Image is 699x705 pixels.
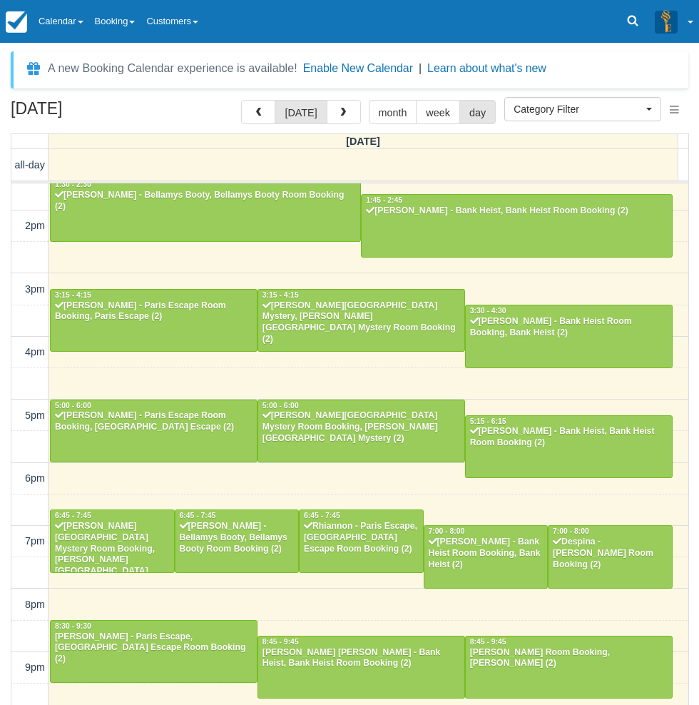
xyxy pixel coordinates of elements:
[25,535,45,547] span: 7pm
[54,521,170,589] div: [PERSON_NAME][GEOGRAPHIC_DATA] Mystery Room Booking, [PERSON_NAME][GEOGRAPHIC_DATA] Mystery (2)
[175,509,300,572] a: 6:45 - 7:45[PERSON_NAME] - Bellamys Booty, Bellamys Booty Room Booking (2)
[25,283,45,295] span: 3pm
[262,410,461,445] div: [PERSON_NAME][GEOGRAPHIC_DATA] Mystery Room Booking, [PERSON_NAME][GEOGRAPHIC_DATA] Mystery (2)
[50,178,361,241] a: 1:30 - 2:30[PERSON_NAME] - Bellamys Booty, Bellamys Booty Room Booking (2)
[50,509,175,572] a: 6:45 - 7:45[PERSON_NAME][GEOGRAPHIC_DATA] Mystery Room Booking, [PERSON_NAME][GEOGRAPHIC_DATA] My...
[470,417,506,425] span: 5:15 - 6:15
[55,291,91,299] span: 3:15 - 4:15
[257,400,465,462] a: 5:00 - 6:00[PERSON_NAME][GEOGRAPHIC_DATA] Mystery Room Booking, [PERSON_NAME][GEOGRAPHIC_DATA] My...
[180,512,216,519] span: 6:45 - 7:45
[54,300,253,323] div: [PERSON_NAME] - Paris Escape Room Booking, Paris Escape (2)
[465,636,673,699] a: 8:45 - 9:45[PERSON_NAME] Room Booking, [PERSON_NAME] (2)
[54,190,357,213] div: [PERSON_NAME] - Bellamys Booty, Bellamys Booty Room Booking (2)
[552,537,668,571] div: Despina - [PERSON_NAME] Room Booking (2)
[50,620,257,683] a: 8:30 - 9:30[PERSON_NAME] - Paris Escape, [GEOGRAPHIC_DATA] Escape Room Booking (2)
[299,509,424,572] a: 6:45 - 7:45Rhiannon - Paris Escape, [GEOGRAPHIC_DATA] Escape Room Booking (2)
[655,10,678,33] img: A3
[262,300,461,346] div: [PERSON_NAME][GEOGRAPHIC_DATA] Mystery, [PERSON_NAME][GEOGRAPHIC_DATA] Mystery Room Booking (2)
[465,305,673,367] a: 3:30 - 4:30[PERSON_NAME] - Bank Heist Room Booking, Bank Heist (2)
[514,102,643,116] span: Category Filter
[303,521,419,555] div: Rhiannon - Paris Escape, [GEOGRAPHIC_DATA] Escape Room Booking (2)
[553,527,589,535] span: 7:00 - 8:00
[424,525,549,588] a: 7:00 - 8:00[PERSON_NAME] - Bank Heist Room Booking, Bank Heist (2)
[465,415,673,478] a: 5:15 - 6:15[PERSON_NAME] - Bank Heist, Bank Heist Room Booking (2)
[419,62,422,74] span: |
[11,100,191,126] h2: [DATE]
[25,472,45,484] span: 6pm
[275,100,327,124] button: [DATE]
[459,100,496,124] button: day
[25,346,45,357] span: 4pm
[548,525,673,588] a: 7:00 - 8:00Despina - [PERSON_NAME] Room Booking (2)
[25,410,45,421] span: 5pm
[504,97,661,121] button: Category Filter
[416,100,460,124] button: week
[303,61,413,76] button: Enable New Calendar
[54,410,253,433] div: [PERSON_NAME] - Paris Escape Room Booking, [GEOGRAPHIC_DATA] Escape (2)
[469,647,668,670] div: [PERSON_NAME] Room Booking, [PERSON_NAME] (2)
[6,11,27,33] img: checkfront-main-nav-mini-logo.png
[427,62,546,74] a: Learn about what's new
[179,521,295,555] div: [PERSON_NAME] - Bellamys Booty, Bellamys Booty Room Booking (2)
[262,647,461,670] div: [PERSON_NAME] [PERSON_NAME] - Bank Heist, Bank Heist Room Booking (2)
[361,194,672,257] a: 1:45 - 2:45[PERSON_NAME] - Bank Heist, Bank Heist Room Booking (2)
[262,402,299,410] span: 5:00 - 6:00
[429,527,465,535] span: 7:00 - 8:00
[50,400,257,462] a: 5:00 - 6:00[PERSON_NAME] - Paris Escape Room Booking, [GEOGRAPHIC_DATA] Escape (2)
[15,159,45,171] span: all-day
[54,632,253,666] div: [PERSON_NAME] - Paris Escape, [GEOGRAPHIC_DATA] Escape Room Booking (2)
[469,316,668,339] div: [PERSON_NAME] - Bank Heist Room Booking, Bank Heist (2)
[55,181,91,188] span: 1:30 - 2:30
[55,622,91,630] span: 8:30 - 9:30
[25,599,45,610] span: 8pm
[257,289,465,352] a: 3:15 - 4:15[PERSON_NAME][GEOGRAPHIC_DATA] Mystery, [PERSON_NAME][GEOGRAPHIC_DATA] Mystery Room Bo...
[469,426,668,449] div: [PERSON_NAME] - Bank Heist, Bank Heist Room Booking (2)
[470,638,506,646] span: 8:45 - 9:45
[55,512,91,519] span: 6:45 - 7:45
[365,206,668,217] div: [PERSON_NAME] - Bank Heist, Bank Heist Room Booking (2)
[304,512,340,519] span: 6:45 - 7:45
[262,291,299,299] span: 3:15 - 4:15
[470,307,506,315] span: 3:30 - 4:30
[25,661,45,673] span: 9pm
[50,289,257,352] a: 3:15 - 4:15[PERSON_NAME] - Paris Escape Room Booking, Paris Escape (2)
[48,60,297,77] div: A new Booking Calendar experience is available!
[366,196,402,204] span: 1:45 - 2:45
[55,402,91,410] span: 5:00 - 6:00
[25,220,45,231] span: 2pm
[346,136,380,147] span: [DATE]
[257,636,465,699] a: 8:45 - 9:45[PERSON_NAME] [PERSON_NAME] - Bank Heist, Bank Heist Room Booking (2)
[262,638,299,646] span: 8:45 - 9:45
[369,100,417,124] button: month
[428,537,544,571] div: [PERSON_NAME] - Bank Heist Room Booking, Bank Heist (2)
